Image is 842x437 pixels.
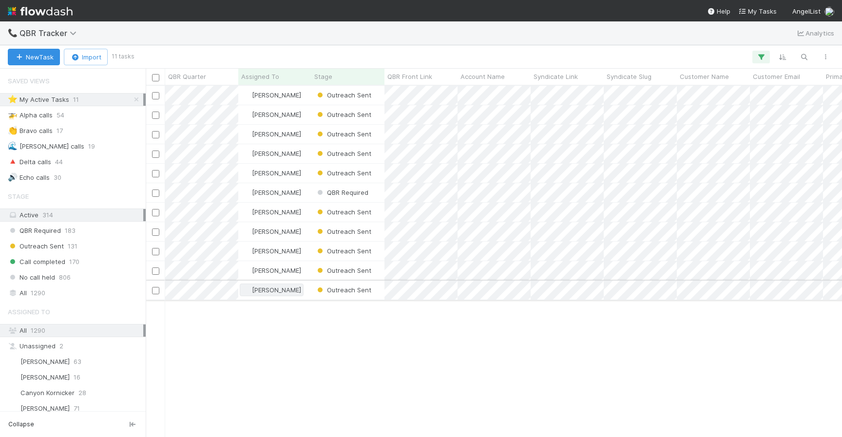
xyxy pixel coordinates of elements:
[315,227,371,236] div: Outreach Sent
[8,324,143,337] div: All
[315,286,371,294] span: Outreach Sent
[252,91,301,99] span: [PERSON_NAME]
[73,94,79,106] span: 11
[243,208,250,216] img: avatar_ac990a78-52d7-40f8-b1fe-cbbd1cda261e.png
[242,266,301,275] div: [PERSON_NAME]
[824,7,834,17] img: avatar_ac990a78-52d7-40f8-b1fe-cbbd1cda261e.png
[315,91,371,99] span: Outreach Sent
[20,373,70,381] span: [PERSON_NAME]
[20,404,70,412] span: [PERSON_NAME]
[242,149,301,158] div: [PERSON_NAME]
[792,7,821,15] span: AngelList
[534,72,578,81] span: Syndicate Link
[8,109,53,121] div: Alpha calls
[242,227,301,236] div: [PERSON_NAME]
[315,111,371,118] span: Outreach Sent
[65,225,76,237] span: 183
[57,125,63,137] span: 17
[252,111,301,118] span: [PERSON_NAME]
[59,271,71,284] span: 806
[88,140,95,152] span: 19
[242,129,301,139] div: [PERSON_NAME]
[152,209,159,216] input: Toggle Row Selected
[243,228,250,235] img: avatar_ac990a78-52d7-40f8-b1fe-cbbd1cda261e.png
[59,340,63,352] span: 2
[315,207,371,217] div: Outreach Sent
[460,72,505,81] span: Account Name
[242,207,301,217] div: [PERSON_NAME]
[315,150,371,157] span: Outreach Sent
[8,126,18,134] span: 👏
[31,326,45,334] span: 1290
[68,240,77,252] span: 131
[8,340,143,352] div: Unassigned
[243,111,250,118] img: avatar_ac990a78-52d7-40f8-b1fe-cbbd1cda261e.png
[54,171,61,184] span: 30
[8,3,73,19] img: logo-inverted-e16ddd16eac7371096b0.svg
[796,27,834,39] a: Analytics
[152,228,159,236] input: Toggle Row Selected
[738,7,777,15] span: My Tasks
[8,302,50,322] span: Assigned To
[152,248,159,255] input: Toggle Row Selected
[42,211,53,219] span: 314
[680,72,729,81] span: Customer Name
[252,266,301,274] span: [PERSON_NAME]
[152,267,159,275] input: Toggle Row Selected
[242,90,301,100] div: [PERSON_NAME]
[243,130,250,138] img: avatar_ac990a78-52d7-40f8-b1fe-cbbd1cda261e.png
[8,125,53,137] div: Bravo calls
[243,189,250,196] img: avatar_ac990a78-52d7-40f8-b1fe-cbbd1cda261e.png
[315,90,371,100] div: Outreach Sent
[8,171,50,184] div: Echo calls
[8,209,143,221] div: Active
[8,357,18,366] img: avatar_18c010e4-930e-4480-823a-7726a265e9dd.png
[8,49,60,65] button: NewTask
[315,188,368,197] div: QBR Required
[8,157,18,166] span: 🔺
[243,266,250,274] img: avatar_ac990a78-52d7-40f8-b1fe-cbbd1cda261e.png
[152,170,159,177] input: Toggle Row Selected
[252,208,301,216] span: [PERSON_NAME]
[243,169,250,177] img: avatar_ac990a78-52d7-40f8-b1fe-cbbd1cda261e.png
[315,266,371,275] div: Outreach Sent
[242,188,301,197] div: [PERSON_NAME]
[387,72,432,81] span: QBR Front Link
[315,266,371,274] span: Outreach Sent
[20,358,70,365] span: [PERSON_NAME]
[8,187,29,206] span: Stage
[243,247,250,255] img: avatar_ac990a78-52d7-40f8-b1fe-cbbd1cda261e.png
[152,112,159,119] input: Toggle Row Selected
[315,129,371,139] div: Outreach Sent
[241,72,279,81] span: Assigned To
[168,72,206,81] span: QBR Quarter
[315,208,371,216] span: Outreach Sent
[19,28,81,38] span: QBR Tracker
[152,131,159,138] input: Toggle Row Selected
[243,150,250,157] img: avatar_ac990a78-52d7-40f8-b1fe-cbbd1cda261e.png
[8,111,18,119] span: 🚁
[315,130,371,138] span: Outreach Sent
[243,91,250,99] img: avatar_ac990a78-52d7-40f8-b1fe-cbbd1cda261e.png
[69,256,79,268] span: 170
[8,156,51,168] div: Delta calls
[74,371,80,383] span: 16
[315,168,371,178] div: Outreach Sent
[152,287,159,294] input: Toggle Row Selected
[242,246,301,256] div: [PERSON_NAME]
[315,110,371,119] div: Outreach Sent
[64,49,108,65] button: Import
[74,356,81,368] span: 63
[242,168,301,178] div: [PERSON_NAME]
[152,190,159,197] input: Toggle Row Selected
[8,403,18,413] img: avatar_60e5bba5-e4c9-4ca2-8b5c-d649d5645218.png
[55,156,63,168] span: 44
[8,95,18,103] span: ⭐
[252,130,301,138] span: [PERSON_NAME]
[8,287,143,299] div: All
[252,169,301,177] span: [PERSON_NAME]
[8,388,18,398] img: avatar_d1f4bd1b-0b26-4d9b-b8ad-69b413583d95.png
[57,109,64,121] span: 54
[252,247,301,255] span: [PERSON_NAME]
[8,142,18,150] span: 🌊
